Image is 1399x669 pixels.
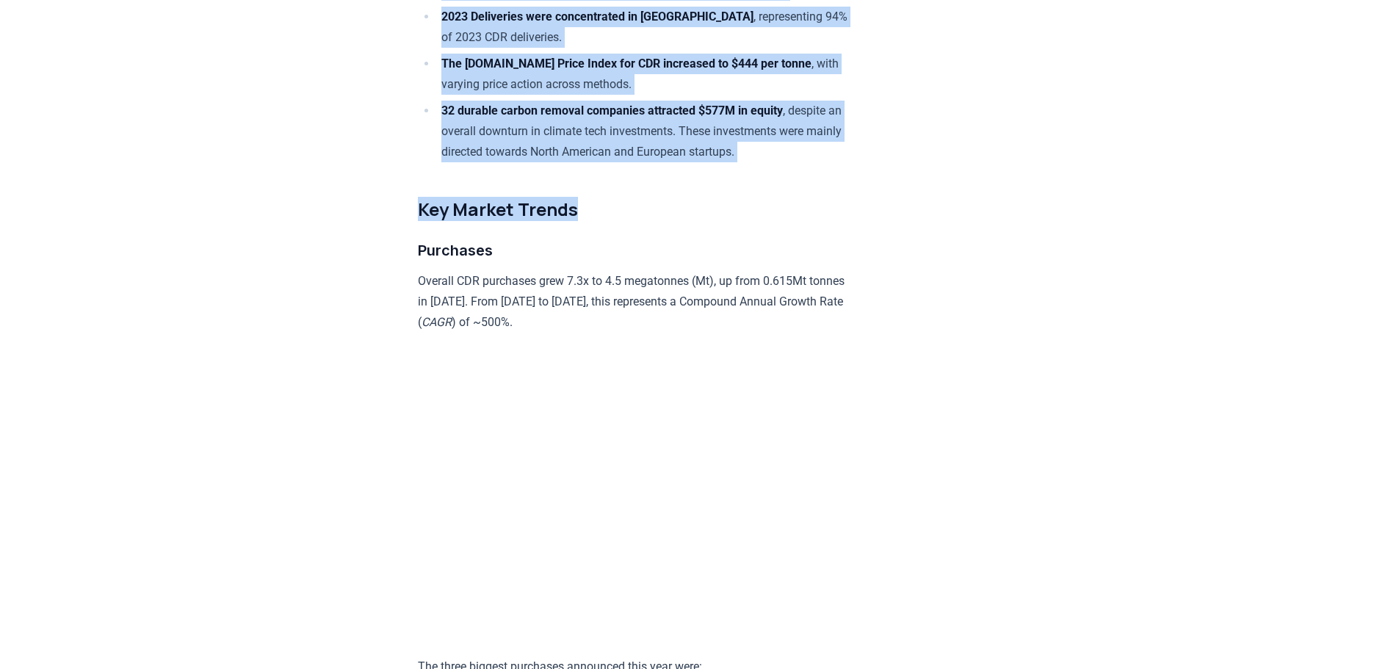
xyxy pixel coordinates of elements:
[441,57,811,70] strong: The [DOMAIN_NAME] Price Index for CDR increased to $444 per tonne
[418,347,858,642] iframe: Column Chart
[418,239,847,262] h3: Purchases
[441,10,753,23] strong: 2023 Deliveries were concentrated in [GEOGRAPHIC_DATA]
[437,54,847,95] li: , with varying price action across methods.
[418,198,847,221] h2: Key Market Trends
[441,104,783,117] strong: 32 durable carbon removal companies attracted $577M in equity
[437,101,847,162] li: , despite an overall downturn in climate tech investments. These investments were mainly directed...
[437,7,847,48] li: , representing 94% of 2023 CDR deliveries.
[418,271,847,333] p: Overall CDR purchases grew 7.3x to 4.5 megatonnes (Mt), up from 0.615Mt tonnes in [DATE]. From [D...
[422,315,452,329] em: CAGR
